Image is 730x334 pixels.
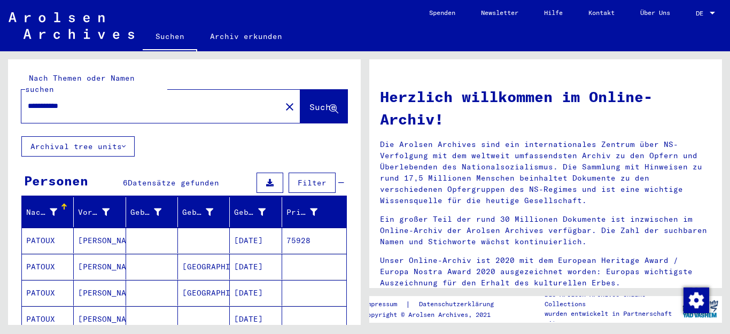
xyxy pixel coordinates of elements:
div: Prisoner # [286,207,317,218]
div: Geburtsname [130,207,161,218]
mat-cell: [DATE] [230,254,282,279]
mat-cell: [GEOGRAPHIC_DATA] [178,254,230,279]
div: Vorname [78,204,125,221]
h1: Herzlich willkommen im Online-Archiv! [380,86,711,130]
span: DE [696,10,708,17]
a: Impressum [363,299,406,310]
p: Die Arolsen Archives Online-Collections [545,290,678,309]
mat-cell: PATOUX [22,254,74,279]
mat-header-cell: Prisoner # [282,197,346,227]
span: Suche [309,102,336,112]
a: Datenschutzerklärung [410,299,507,310]
mat-header-cell: Geburt‏ [178,197,230,227]
mat-label: Nach Themen oder Namen suchen [25,73,135,94]
button: Archival tree units [21,136,135,157]
mat-header-cell: Geburtsdatum [230,197,282,227]
mat-header-cell: Nachname [22,197,74,227]
mat-cell: [PERSON_NAME] [74,280,126,306]
p: Unser Online-Archiv ist 2020 mit dem European Heritage Award / Europa Nostra Award 2020 ausgezeic... [380,255,711,289]
mat-cell: [DATE] [230,280,282,306]
mat-cell: [PERSON_NAME] [74,254,126,279]
span: Datensätze gefunden [128,178,219,188]
div: Personen [24,171,88,190]
p: Ein großer Teil der rund 30 Millionen Dokumente ist inzwischen im Online-Archiv der Arolsen Archi... [380,214,711,247]
div: Nachname [26,207,57,218]
div: Prisoner # [286,204,333,221]
div: Nachname [26,204,73,221]
mat-cell: [PERSON_NAME] [74,306,126,332]
mat-cell: PATOUX [22,306,74,332]
div: Geburtsname [130,204,177,221]
div: Geburt‏ [182,204,229,221]
mat-cell: [PERSON_NAME] [74,228,126,253]
mat-cell: PATOUX [22,228,74,253]
div: Geburtsdatum [234,204,281,221]
span: Filter [298,178,327,188]
p: Copyright © Arolsen Archives, 2021 [363,310,507,320]
mat-icon: close [283,100,296,113]
img: Arolsen_neg.svg [9,12,134,39]
mat-header-cell: Vorname [74,197,126,227]
a: Suchen [143,24,197,51]
button: Clear [279,96,300,117]
mat-cell: PATOUX [22,280,74,306]
img: yv_logo.png [680,296,720,322]
mat-header-cell: Geburtsname [126,197,178,227]
mat-cell: [GEOGRAPHIC_DATA] [178,280,230,306]
button: Suche [300,90,347,123]
div: Vorname [78,207,109,218]
p: wurden entwickelt in Partnerschaft mit [545,309,678,328]
mat-cell: [DATE] [230,228,282,253]
img: Zustimmung ändern [684,288,709,313]
mat-cell: 75928 [282,228,346,253]
p: Die Arolsen Archives sind ein internationales Zentrum über NS-Verfolgung mit dem weltweit umfasse... [380,139,711,206]
div: | [363,299,507,310]
button: Filter [289,173,336,193]
span: 6 [123,178,128,188]
div: Geburt‏ [182,207,213,218]
mat-cell: [DATE] [230,306,282,332]
a: Archiv erkunden [197,24,295,49]
div: Geburtsdatum [234,207,265,218]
